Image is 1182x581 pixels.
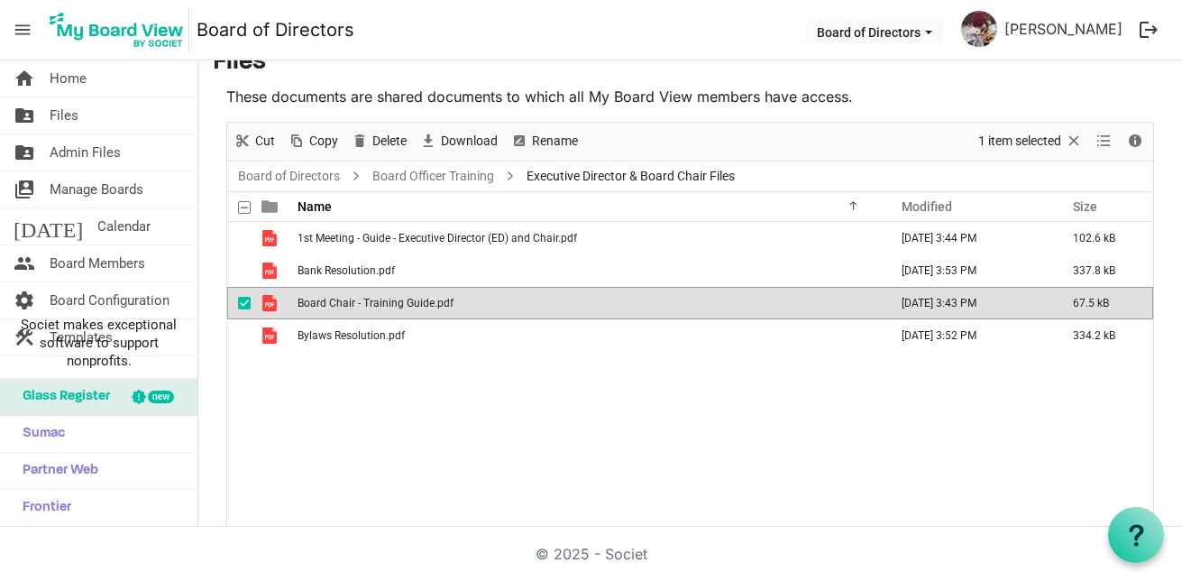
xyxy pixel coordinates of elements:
[805,19,944,44] button: Board of Directors dropdownbutton
[523,165,738,188] span: Executive Director & Board Chair Files
[413,123,504,161] div: Download
[14,282,35,318] span: settings
[251,287,292,319] td: is template cell column header type
[292,254,883,287] td: Bank Resolution.pdf is template cell column header Name
[902,199,952,214] span: Modified
[227,222,251,254] td: checkbox
[44,7,197,52] a: My Board View Logo
[1073,199,1097,214] span: Size
[227,319,251,352] td: checkbox
[292,287,883,319] td: Board Chair - Training Guide.pdf is template cell column header Name
[213,48,1168,78] h3: Files
[307,130,340,152] span: Copy
[298,264,395,277] span: Bank Resolution.pdf
[530,130,580,152] span: Rename
[1054,319,1153,352] td: 334.2 kB is template cell column header Size
[231,130,279,152] button: Cut
[976,130,1086,152] button: Selection
[14,379,110,415] span: Glass Register
[14,208,83,244] span: [DATE]
[1120,123,1150,161] div: Details
[5,13,40,47] span: menu
[298,199,332,214] span: Name
[1130,11,1168,49] button: logout
[504,123,584,161] div: Rename
[976,130,1063,152] span: 1 item selected
[8,316,189,370] span: Societ makes exceptional software to support nonprofits.
[50,245,145,281] span: Board Members
[226,86,1154,107] p: These documents are shared documents to which all My Board View members have access.
[536,545,647,563] a: © 2025 - Societ
[14,453,98,489] span: Partner Web
[14,490,71,526] span: Frontier
[1123,130,1148,152] button: Details
[234,165,344,188] a: Board of Directors
[227,123,281,161] div: Cut
[227,254,251,287] td: checkbox
[251,254,292,287] td: is template cell column header type
[14,97,35,134] span: folder_shared
[44,7,189,52] img: My Board View Logo
[253,130,277,152] span: Cut
[371,130,408,152] span: Delete
[1054,222,1153,254] td: 102.6 kB is template cell column header Size
[439,130,499,152] span: Download
[50,171,143,207] span: Manage Boards
[14,171,35,207] span: switch_account
[369,165,498,188] a: Board Officer Training
[1054,287,1153,319] td: 67.5 kB is template cell column header Size
[1054,254,1153,287] td: 337.8 kB is template cell column header Size
[285,130,342,152] button: Copy
[972,123,1089,161] div: Clear selection
[50,282,170,318] span: Board Configuration
[148,391,174,403] div: new
[997,11,1130,47] a: [PERSON_NAME]
[227,287,251,319] td: checkbox
[883,287,1054,319] td: September 15, 2025 3:43 PM column header Modified
[1089,123,1120,161] div: View
[14,416,65,452] span: Sumac
[281,123,344,161] div: Copy
[14,245,35,281] span: people
[961,11,997,47] img: a6ah0srXjuZ-12Q8q2R8a_YFlpLfa_R6DrblpP7LWhseZaehaIZtCsKbqyqjCVmcIyzz-CnSwFS6VEpFR7BkWg_thumb.png
[883,254,1054,287] td: September 15, 2025 3:53 PM column header Modified
[14,60,35,97] span: home
[298,297,454,309] span: Board Chair - Training Guide.pdf
[1093,130,1114,152] button: View dropdownbutton
[197,12,354,48] a: Board of Directors
[292,319,883,352] td: Bylaws Resolution.pdf is template cell column header Name
[508,130,582,152] button: Rename
[14,134,35,171] span: folder_shared
[344,123,413,161] div: Delete
[251,222,292,254] td: is template cell column header type
[50,60,87,97] span: Home
[251,319,292,352] td: is template cell column header type
[883,222,1054,254] td: September 15, 2025 3:44 PM column header Modified
[50,97,78,134] span: Files
[298,232,577,244] span: 1st Meeting - Guide - Executive Director (ED) and Chair.pdf
[97,208,151,244] span: Calendar
[298,329,405,342] span: Bylaws Resolution.pdf
[883,319,1054,352] td: September 15, 2025 3:52 PM column header Modified
[417,130,501,152] button: Download
[50,134,121,171] span: Admin Files
[292,222,883,254] td: 1st Meeting - Guide - Executive Director (ED) and Chair.pdf is template cell column header Name
[348,130,410,152] button: Delete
